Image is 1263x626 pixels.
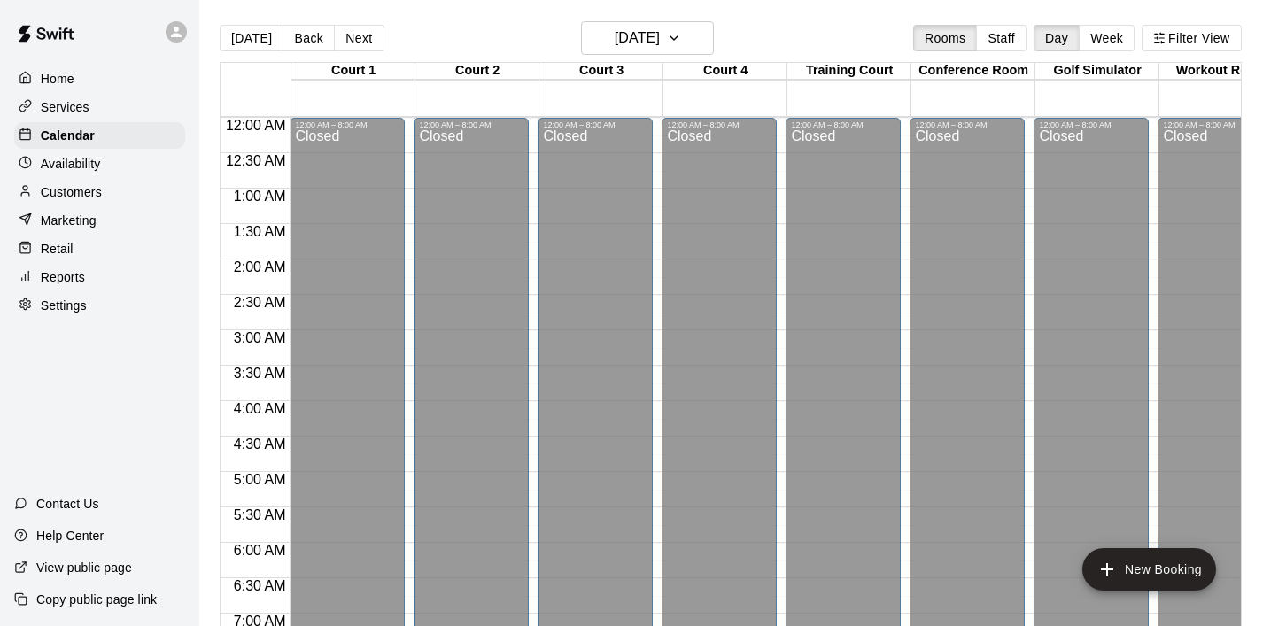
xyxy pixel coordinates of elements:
button: Back [283,25,335,51]
div: Court 3 [539,63,663,80]
p: Home [41,70,74,88]
button: [DATE] [581,21,714,55]
button: Next [334,25,384,51]
span: 4:30 AM [229,437,291,452]
span: 12:00 AM [221,118,291,133]
p: Customers [41,183,102,201]
span: 6:00 AM [229,543,291,558]
div: 12:00 AM – 8:00 AM [543,120,647,129]
p: Availability [41,155,101,173]
div: 12:00 AM – 8:00 AM [295,120,399,129]
span: 5:00 AM [229,472,291,487]
span: 5:30 AM [229,507,291,522]
a: Reports [14,264,185,290]
button: Staff [976,25,1027,51]
div: Training Court [787,63,911,80]
button: [DATE] [220,25,283,51]
button: add [1082,548,1216,591]
div: 12:00 AM – 8:00 AM [667,120,771,129]
span: 6:30 AM [229,578,291,593]
div: Court 1 [291,63,415,80]
p: Copy public page link [36,591,157,608]
span: 2:30 AM [229,295,291,310]
div: 12:00 AM – 8:00 AM [791,120,895,129]
button: Day [1034,25,1080,51]
p: Services [41,98,89,116]
a: Calendar [14,122,185,149]
span: 2:00 AM [229,259,291,274]
a: Marketing [14,207,185,234]
a: Home [14,66,185,92]
p: Settings [41,297,87,314]
div: Golf Simulator [1035,63,1159,80]
button: Rooms [913,25,977,51]
p: Contact Us [36,495,99,513]
div: Court 4 [663,63,787,80]
div: 12:00 AM – 8:00 AM [419,120,523,129]
span: 4:00 AM [229,401,291,416]
a: Availability [14,151,185,177]
h6: [DATE] [615,26,660,50]
span: 12:30 AM [221,153,291,168]
span: 1:30 AM [229,224,291,239]
a: Settings [14,292,185,319]
a: Customers [14,179,185,205]
div: Conference Room [911,63,1035,80]
span: 3:30 AM [229,366,291,381]
div: 12:00 AM – 8:00 AM [1039,120,1143,129]
p: Help Center [36,527,104,545]
p: Marketing [41,212,97,229]
div: 12:00 AM – 8:00 AM [915,120,1019,129]
p: Reports [41,268,85,286]
p: Calendar [41,127,95,144]
span: 1:00 AM [229,189,291,204]
button: Week [1079,25,1135,51]
span: 3:00 AM [229,330,291,345]
button: Filter View [1142,25,1241,51]
p: View public page [36,559,132,576]
p: Retail [41,240,74,258]
a: Retail [14,236,185,262]
div: Court 2 [415,63,539,80]
a: Services [14,94,185,120]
